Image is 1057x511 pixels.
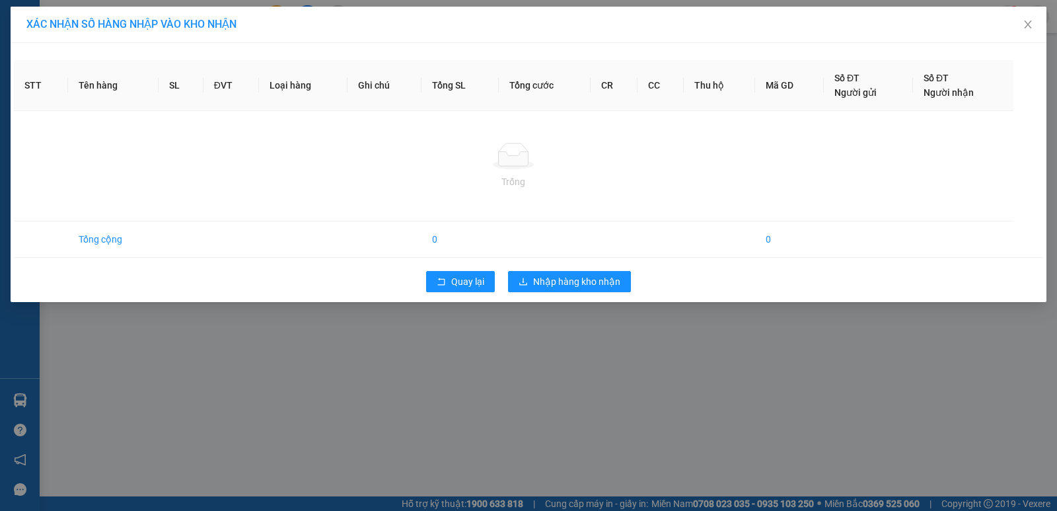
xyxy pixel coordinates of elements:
[14,60,68,111] th: STT
[834,87,877,98] span: Người gửi
[26,18,237,30] span: XÁC NHẬN SỐ HÀNG NHẬP VÀO KHO NHẬN
[421,60,499,111] th: Tổng SL
[259,60,347,111] th: Loại hàng
[533,274,620,289] span: Nhập hàng kho nhận
[17,90,159,134] b: GỬI : VP Thiên [PERSON_NAME]
[499,60,591,111] th: Tổng cước
[591,60,637,111] th: CR
[519,277,528,288] span: download
[755,221,824,258] td: 0
[638,60,684,111] th: CC
[426,271,495,292] button: rollbackQuay lại
[437,277,446,288] span: rollback
[24,175,1003,189] div: Trống
[684,60,755,111] th: Thu hộ
[755,60,824,111] th: Mã GD
[924,73,949,83] span: Số ĐT
[1023,19,1033,30] span: close
[347,60,421,111] th: Ghi chú
[17,17,116,83] img: logo.jpg
[1009,7,1046,44] button: Close
[421,221,499,258] td: 0
[159,60,203,111] th: SL
[124,32,552,49] li: 271 - [PERSON_NAME] - [GEOGRAPHIC_DATA] - [GEOGRAPHIC_DATA]
[68,221,159,258] td: Tổng cộng
[451,274,484,289] span: Quay lại
[508,271,631,292] button: downloadNhập hàng kho nhận
[68,60,159,111] th: Tên hàng
[834,73,859,83] span: Số ĐT
[924,87,974,98] span: Người nhận
[203,60,260,111] th: ĐVT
